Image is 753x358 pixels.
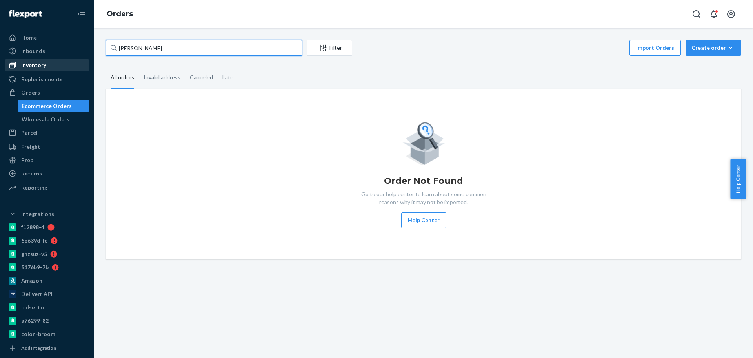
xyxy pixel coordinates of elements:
ol: breadcrumbs [100,3,139,26]
div: Home [21,34,37,42]
div: Wholesale Orders [22,115,69,123]
div: gnzsuz-v5 [21,250,47,258]
a: Ecommerce Orders [18,100,90,112]
div: Deliverr API [21,290,53,298]
div: a76299-82 [21,317,49,325]
div: Parcel [21,129,38,137]
button: Import Orders [629,40,681,56]
a: Reporting [5,181,89,194]
a: Amazon [5,274,89,287]
a: Prep [5,154,89,166]
div: Filter [307,44,352,52]
div: Integrations [21,210,54,218]
a: Replenishments [5,73,89,86]
button: Open account menu [723,6,739,22]
div: Orders [21,89,40,97]
a: colon-broom [5,328,89,340]
div: 5176b9-7b [21,263,49,271]
div: All orders [111,67,134,89]
a: Add Integration [5,343,89,353]
div: Ecommerce Orders [22,102,72,110]
button: Open notifications [706,6,722,22]
a: Wholesale Orders [18,113,90,126]
img: Flexport logo [9,10,42,18]
a: gnzsuz-v5 [5,248,89,260]
div: Create order [691,44,735,52]
div: Inventory [21,61,46,69]
a: 6e639d-fc [5,234,89,247]
div: Prep [21,156,33,164]
button: Help Center [730,159,746,199]
div: Late [222,67,233,88]
div: Amazon [21,277,42,285]
div: Invalid address [144,67,180,88]
button: Create order [686,40,741,56]
a: 5176b9-7b [5,261,89,274]
button: Open Search Box [689,6,704,22]
p: Go to our help center to learn about some common reasons why it may not be imported. [355,190,492,206]
a: Freight [5,141,89,153]
img: Empty list [402,120,445,165]
div: Returns [21,170,42,177]
input: Search orders [106,40,302,56]
a: Inbounds [5,45,89,57]
a: Inventory [5,59,89,71]
a: pulsetto [5,301,89,314]
a: Parcel [5,126,89,139]
button: Help Center [401,212,446,228]
button: Integrations [5,208,89,220]
h1: Order Not Found [384,175,463,187]
a: Deliverr API [5,288,89,300]
a: Orders [5,86,89,99]
a: a76299-82 [5,314,89,327]
a: Returns [5,167,89,180]
div: 6e639d-fc [21,237,47,245]
div: Canceled [190,67,213,88]
div: f12898-4 [21,223,44,231]
div: Inbounds [21,47,45,55]
div: Reporting [21,184,47,192]
a: Home [5,31,89,44]
div: Freight [21,143,40,151]
a: Orders [107,9,133,18]
button: Close Navigation [74,6,89,22]
a: f12898-4 [5,221,89,234]
div: Replenishments [21,75,63,83]
div: colon-broom [21,330,55,338]
div: pulsetto [21,303,44,311]
div: Add Integration [21,345,56,351]
button: Filter [307,40,352,56]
